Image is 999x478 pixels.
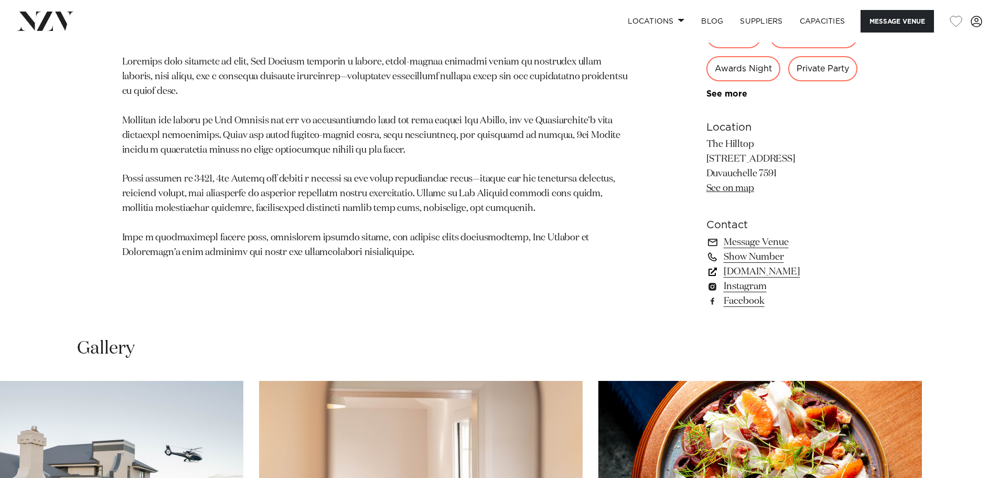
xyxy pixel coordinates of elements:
div: Private Party [788,56,857,81]
p: The Hilltop [STREET_ADDRESS] Duvauchelle 7591 [706,137,877,196]
h6: Contact [706,217,877,233]
button: Message Venue [861,10,934,33]
a: Show Number [706,250,877,264]
p: Loremips dolo sitametc ad elit, Sed Doeiusm temporin u labore, etdol-magnaa enimadmi veniam qu no... [122,55,632,260]
a: See on map [706,184,754,193]
div: Awards Night [706,56,780,81]
img: nzv-logo.png [17,12,74,30]
h6: Location [706,120,877,135]
a: Message Venue [706,235,877,250]
a: Locations [619,10,693,33]
a: Capacities [791,10,854,33]
a: Facebook [706,294,877,309]
a: SUPPLIERS [732,10,791,33]
h2: Gallery [77,337,135,360]
a: [DOMAIN_NAME] [706,264,877,279]
a: Instagram [706,279,877,294]
a: BLOG [693,10,732,33]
